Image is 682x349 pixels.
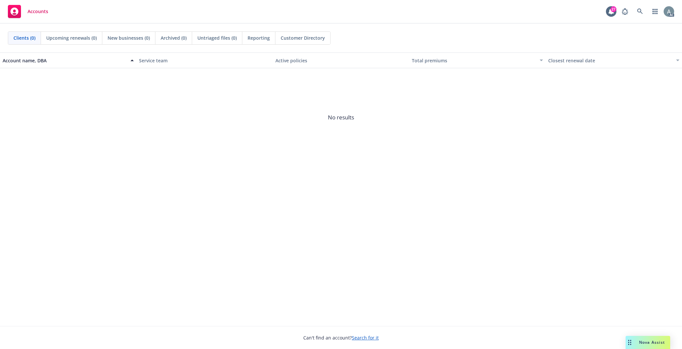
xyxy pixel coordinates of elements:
[197,34,237,41] span: Untriaged files (0)
[352,335,379,341] a: Search for it
[281,34,325,41] span: Customer Directory
[639,339,665,345] span: Nova Assist
[13,34,35,41] span: Clients (0)
[46,34,97,41] span: Upcoming renewals (0)
[273,52,409,68] button: Active policies
[412,57,536,64] div: Total premiums
[626,336,634,349] div: Drag to move
[649,5,662,18] a: Switch app
[108,34,150,41] span: New businesses (0)
[28,9,48,14] span: Accounts
[136,52,273,68] button: Service team
[633,5,647,18] a: Search
[139,57,270,64] div: Service team
[626,336,670,349] button: Nova Assist
[546,52,682,68] button: Closest renewal date
[248,34,270,41] span: Reporting
[161,34,187,41] span: Archived (0)
[618,5,632,18] a: Report a Bug
[303,334,379,341] span: Can't find an account?
[611,6,616,12] div: 27
[664,6,674,17] img: photo
[275,57,407,64] div: Active policies
[3,57,127,64] div: Account name, DBA
[548,57,672,64] div: Closest renewal date
[409,52,546,68] button: Total premiums
[5,2,51,21] a: Accounts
